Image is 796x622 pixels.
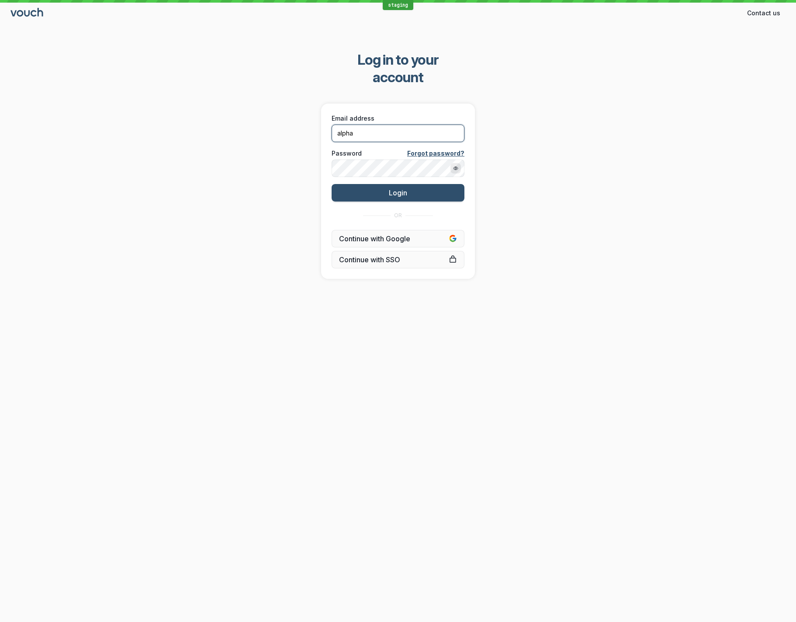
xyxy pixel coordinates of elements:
[10,10,45,17] a: Go to sign in
[332,230,464,247] button: Continue with Google
[332,114,374,123] span: Email address
[339,255,457,264] span: Continue with SSO
[407,149,464,158] a: Forgot password?
[394,212,402,219] span: OR
[450,163,461,174] button: Show password
[332,251,464,268] a: Continue with SSO
[333,51,464,86] span: Log in to your account
[747,9,780,17] span: Contact us
[332,149,362,158] span: Password
[339,234,457,243] span: Continue with Google
[389,188,407,197] span: Login
[332,184,464,202] button: Login
[742,6,786,20] button: Contact us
